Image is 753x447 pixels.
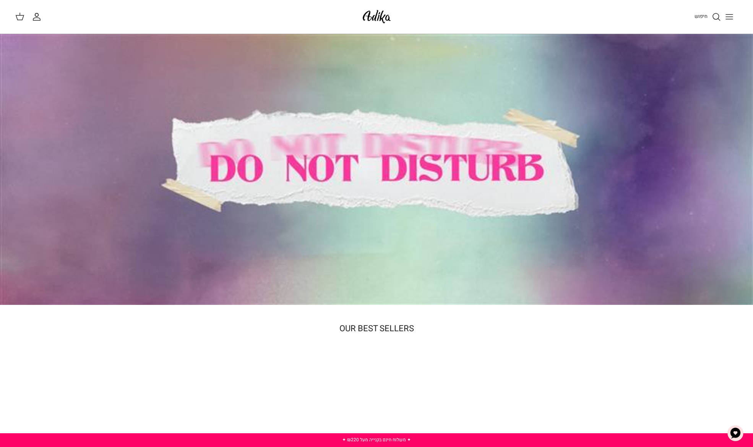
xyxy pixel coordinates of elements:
img: Adika IL [360,8,393,26]
a: OUR BEST SELLERS [339,322,414,335]
button: צ'אט [724,422,747,445]
a: חיפוש [695,12,721,21]
button: Toggle menu [721,8,738,25]
a: החשבון שלי [32,12,44,21]
span: חיפוש [695,13,708,20]
a: ✦ משלוח חינם בקנייה מעל ₪220 ✦ [342,436,411,443]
